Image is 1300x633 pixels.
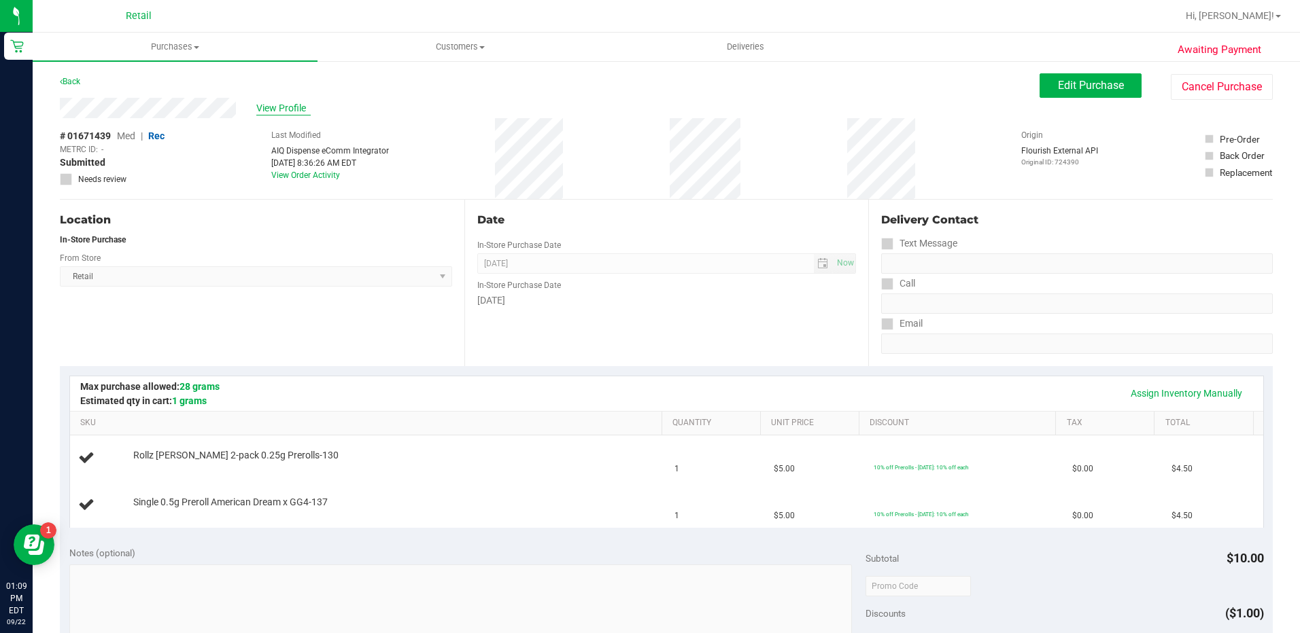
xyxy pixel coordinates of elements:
[60,252,101,264] label: From Store
[672,418,755,429] a: Quantity
[1021,157,1098,167] p: Original ID: 724390
[271,170,340,180] a: View Order Activity
[477,239,561,251] label: In-Store Purchase Date
[141,130,143,141] span: |
[866,601,906,626] span: Discounts
[881,253,1273,274] input: Format: (999) 999-9999
[874,511,968,518] span: 10% off Prerolls - [DATE]: 10% off each
[874,464,968,471] span: 10% off Prerolls - [DATE]: 10% off each
[60,235,126,245] strong: In-Store Purchase
[60,156,105,170] span: Submitted
[172,395,207,406] span: 1 grams
[271,145,389,157] div: AIQ Dispense eComm Integrator
[80,418,656,429] a: SKU
[1171,509,1193,522] span: $4.50
[126,10,152,22] span: Retail
[771,418,853,429] a: Unit Price
[271,129,321,141] label: Last Modified
[133,449,339,462] span: Rollz [PERSON_NAME] 2-pack 0.25g Prerolls-130
[1220,166,1272,179] div: Replacement
[179,381,220,392] span: 28 grams
[881,293,1273,314] input: Format: (999) 999-9999
[674,463,679,475] span: 1
[1072,509,1093,522] span: $0.00
[1058,79,1124,92] span: Edit Purchase
[477,279,561,291] label: In-Store Purchase Date
[881,274,915,293] label: Call
[774,463,795,475] span: $5.00
[674,509,679,522] span: 1
[1072,463,1093,475] span: $0.00
[148,130,165,141] span: Rec
[1186,10,1274,21] span: Hi, [PERSON_NAME]!
[6,580,27,617] p: 01:09 PM EDT
[117,130,135,141] span: Med
[774,509,795,522] span: $5.00
[477,293,857,308] div: [DATE]
[881,212,1273,228] div: Delivery Contact
[33,33,318,61] a: Purchases
[866,576,971,596] input: Promo Code
[69,547,135,558] span: Notes (optional)
[101,143,103,156] span: -
[256,101,311,115] span: View Profile
[1178,42,1261,58] span: Awaiting Payment
[477,212,857,228] div: Date
[1225,606,1264,620] span: ($1.00)
[318,41,602,53] span: Customers
[78,173,126,185] span: Needs review
[1220,132,1260,146] div: Pre-Order
[1165,418,1248,429] a: Total
[1171,463,1193,475] span: $4.50
[80,381,220,392] span: Max purchase allowed:
[40,522,56,539] iframe: Resource center unread badge
[318,33,602,61] a: Customers
[60,77,80,86] a: Back
[133,496,328,509] span: Single 0.5g Preroll American Dream x GG4-137
[33,41,318,53] span: Purchases
[1220,149,1265,162] div: Back Order
[870,418,1050,429] a: Discount
[1122,382,1251,405] a: Assign Inventory Manually
[80,395,207,406] span: Estimated qty in cart:
[6,617,27,627] p: 09/22
[14,524,54,565] iframe: Resource center
[60,143,98,156] span: METRC ID:
[708,41,783,53] span: Deliveries
[881,314,923,333] label: Email
[1040,73,1142,98] button: Edit Purchase
[1171,74,1273,100] button: Cancel Purchase
[10,39,24,53] inline-svg: Retail
[881,234,957,253] label: Text Message
[1227,551,1264,565] span: $10.00
[1021,129,1043,141] label: Origin
[1067,418,1149,429] a: Tax
[271,157,389,169] div: [DATE] 8:36:26 AM EDT
[1021,145,1098,167] div: Flourish External API
[60,129,111,143] span: # 01671439
[603,33,888,61] a: Deliveries
[866,553,899,564] span: Subtotal
[60,212,452,228] div: Location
